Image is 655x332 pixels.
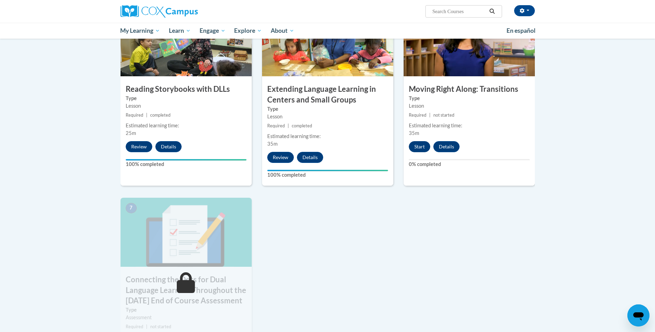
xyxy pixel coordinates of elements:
img: Course Image [121,198,252,267]
button: Account Settings [514,5,535,16]
span: not started [433,113,454,118]
div: Main menu [110,23,545,39]
h3: Moving Right Along: Transitions [404,84,535,95]
img: Course Image [121,7,252,76]
span: 35m [267,141,278,147]
a: My Learning [116,23,165,39]
span: 7 [126,203,137,213]
a: About [266,23,299,39]
label: 100% completed [267,171,388,179]
span: | [146,324,147,329]
img: Course Image [262,7,393,76]
button: Start [409,141,430,152]
div: Your progress [126,159,247,160]
div: Assessment [126,314,247,321]
span: | [146,113,147,118]
span: Explore [234,27,262,35]
span: 25m [126,130,136,136]
span: not started [150,324,171,329]
label: Type [126,95,247,102]
span: completed [292,123,312,128]
label: Type [126,306,247,314]
div: Lesson [409,102,530,110]
img: Course Image [404,7,535,76]
a: En español [502,23,540,38]
span: completed [150,113,171,118]
div: Your progress [267,170,388,171]
button: Review [126,141,152,152]
span: Required [126,113,143,118]
img: Cox Campus [121,5,198,18]
div: Estimated learning time: [409,122,530,129]
span: 35m [409,130,419,136]
a: Learn [164,23,195,39]
label: 100% completed [126,160,247,168]
a: Explore [230,23,266,39]
span: Required [409,113,426,118]
span: Required [267,123,285,128]
h3: Connecting the Dots for Dual Language Learners Throughout the [DATE] End of Course Assessment [121,274,252,306]
button: Review [267,152,294,163]
button: Details [297,152,323,163]
div: Estimated learning time: [126,122,247,129]
span: Engage [200,27,225,35]
label: Type [409,95,530,102]
iframe: Button to launch messaging window [627,304,649,326]
span: About [271,27,294,35]
span: En español [507,27,536,34]
label: 0% completed [409,160,530,168]
a: Engage [195,23,230,39]
span: | [288,123,289,128]
h3: Extending Language Learning in Centers and Small Groups [262,84,393,105]
span: | [429,113,431,118]
div: Lesson [267,113,388,120]
label: Type [267,105,388,113]
span: Required [126,324,143,329]
h3: Reading Storybooks with DLLs [121,84,252,95]
div: Lesson [126,102,247,110]
span: Learn [169,27,191,35]
button: Details [433,141,460,152]
input: Search Courses [432,7,487,16]
span: My Learning [120,27,160,35]
button: Search [487,7,497,16]
button: Details [155,141,182,152]
a: Cox Campus [121,5,252,18]
div: Estimated learning time: [267,133,388,140]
